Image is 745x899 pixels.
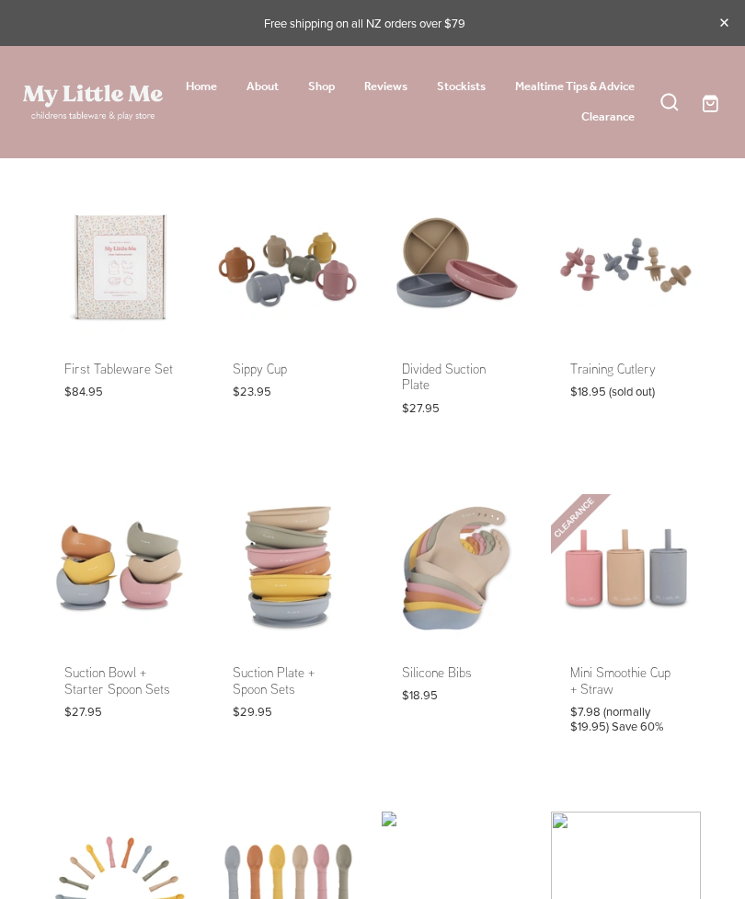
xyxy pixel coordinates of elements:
a: My Little Me Ltd homepage [23,75,163,129]
a: Mealtime Tips & Advice [515,75,635,98]
p: Free shipping on all NZ orders over $79 [23,15,706,31]
a: Home [186,75,217,98]
a: Shop [308,75,335,98]
a: Stockists [437,75,486,98]
a: Clearance [581,106,635,129]
a: Reviews [364,75,407,98]
a: About [246,75,279,98]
